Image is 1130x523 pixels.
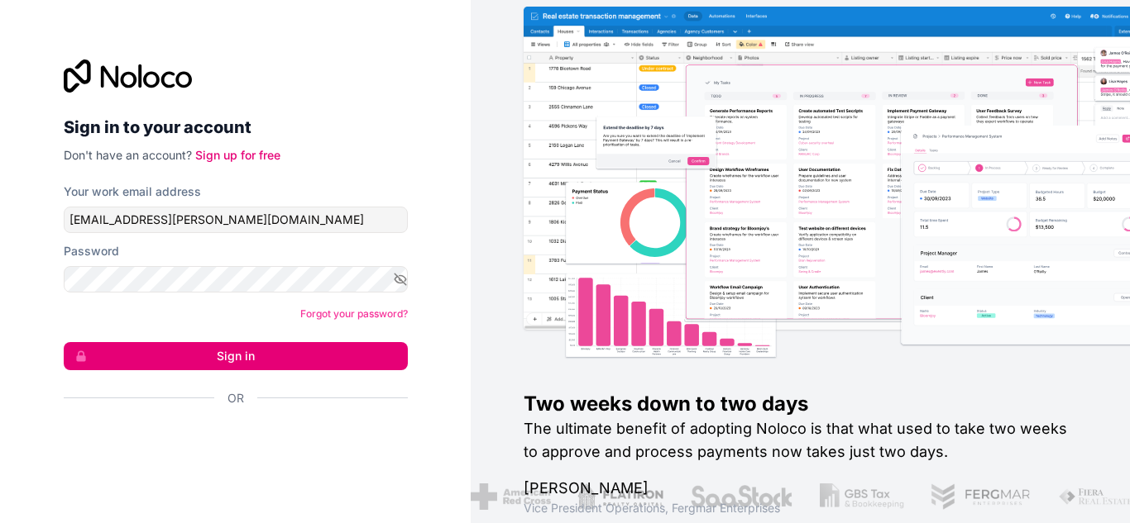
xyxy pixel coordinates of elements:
[64,183,201,200] label: Your work email address
[64,266,408,292] input: Password
[64,112,408,142] h2: Sign in to your account
[64,148,192,162] span: Don't have an account?
[64,243,119,259] label: Password
[300,307,408,320] a: Forgot your password?
[524,391,1077,417] h1: Two weeks down to two days
[524,500,1077,516] h1: Vice President Operations , Fergmar Enterprises
[55,425,403,461] iframe: Sign in with Google Button
[227,390,244,407] span: Or
[64,207,408,233] input: Email address
[470,483,550,510] img: /assets/american-red-cross-BAupjrZR.png
[524,477,1077,500] h1: [PERSON_NAME]
[524,417,1077,464] h2: The ultimate benefit of adopting Noloco is that what used to take two weeks to approve and proces...
[195,148,280,162] a: Sign up for free
[64,342,408,370] button: Sign in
